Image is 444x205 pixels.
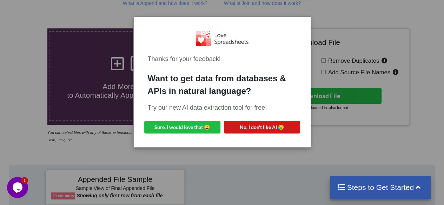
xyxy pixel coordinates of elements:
[7,177,29,198] iframe: chat widget
[144,121,220,134] button: Sure, I would love that 😀
[148,103,297,112] div: Try our new AI data extraction tool for free!
[196,31,248,46] img: Logo.png
[337,183,424,192] h4: Steps to Get Started
[148,54,297,64] div: Thanks for your feedback!
[148,72,297,97] div: Want to get data from databases & APIs in natural language?
[224,121,300,134] button: No, I don't like AI 😥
